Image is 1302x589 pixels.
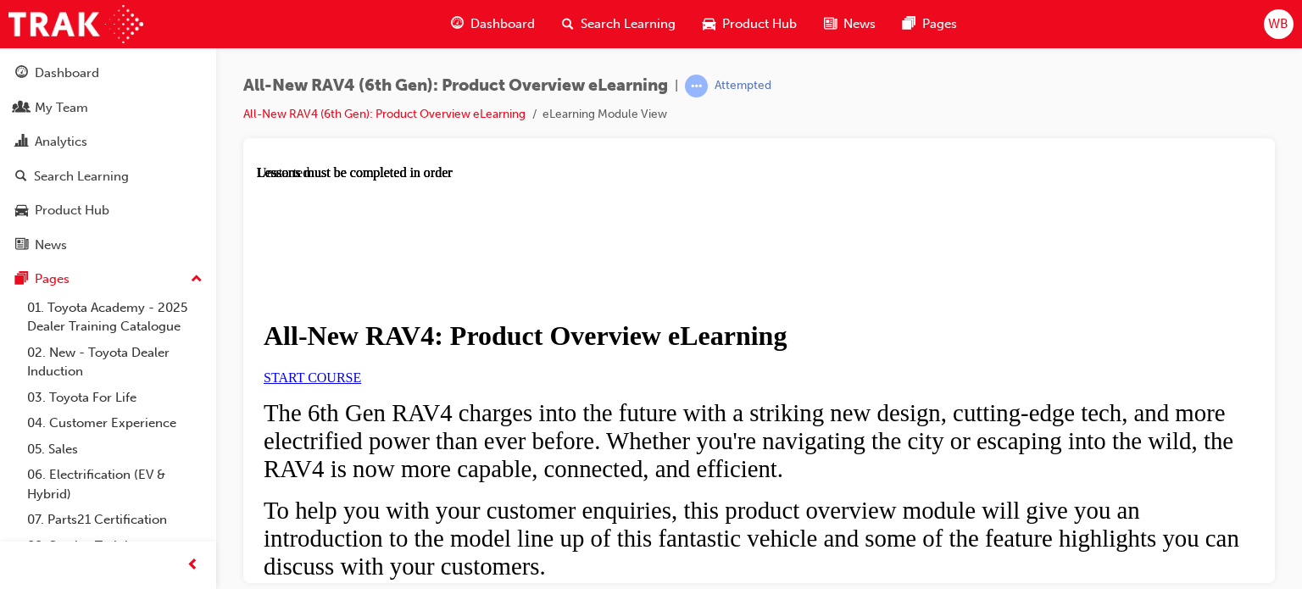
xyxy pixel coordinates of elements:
[7,54,209,264] button: DashboardMy TeamAnalyticsSearch LearningProduct HubNews
[810,7,889,42] a: news-iconNews
[20,462,209,507] a: 06. Electrification (EV & Hybrid)
[470,14,535,34] span: Dashboard
[1264,9,1294,39] button: WB
[824,14,837,35] span: news-icon
[581,14,676,34] span: Search Learning
[20,385,209,411] a: 03. Toyota For Life
[15,238,28,253] span: news-icon
[451,14,464,35] span: guage-icon
[7,205,104,219] a: START COURSE
[20,507,209,533] a: 07. Parts21 Certification
[7,58,209,89] a: Dashboard
[35,201,109,220] div: Product Hub
[20,340,209,385] a: 02. New - Toyota Dealer Induction
[186,555,199,576] span: prev-icon
[685,75,708,97] span: learningRecordVerb_ATTEMPT-icon
[15,135,28,150] span: chart-icon
[689,7,810,42] a: car-iconProduct Hub
[675,76,678,96] span: |
[35,132,87,152] div: Analytics
[15,203,28,219] span: car-icon
[7,234,976,317] span: The 6th Gen RAV4 charges into the future with a striking new design, cutting-edge tech, and more ...
[7,264,209,295] button: Pages
[7,161,209,192] a: Search Learning
[15,272,28,287] span: pages-icon
[903,14,915,35] span: pages-icon
[15,66,28,81] span: guage-icon
[7,126,209,158] a: Analytics
[7,92,209,124] a: My Team
[8,5,143,43] img: Trak
[20,410,209,436] a: 04. Customer Experience
[7,195,209,226] a: Product Hub
[562,14,574,35] span: search-icon
[843,14,876,34] span: News
[7,331,982,414] span: To help you with your customer enquiries, this product overview module will give you an introduct...
[15,169,27,185] span: search-icon
[922,14,957,34] span: Pages
[35,98,88,118] div: My Team
[7,155,998,186] h1: All-New RAV4: Product Overview eLearning
[20,295,209,340] a: 01. Toyota Academy - 2025 Dealer Training Catalogue
[7,230,209,261] a: News
[35,236,67,255] div: News
[715,78,771,94] div: Attempted
[20,436,209,463] a: 05. Sales
[703,14,715,35] span: car-icon
[437,7,548,42] a: guage-iconDashboard
[243,76,668,96] span: All-New RAV4 (6th Gen): Product Overview eLearning
[548,7,689,42] a: search-iconSearch Learning
[20,533,209,559] a: 08. Service Training
[243,107,526,121] a: All-New RAV4 (6th Gen): Product Overview eLearning
[722,14,797,34] span: Product Hub
[34,167,129,186] div: Search Learning
[1268,14,1288,34] span: WB
[15,101,28,116] span: people-icon
[191,269,203,291] span: up-icon
[889,7,971,42] a: pages-iconPages
[35,64,99,83] div: Dashboard
[35,269,70,289] div: Pages
[542,105,667,125] li: eLearning Module View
